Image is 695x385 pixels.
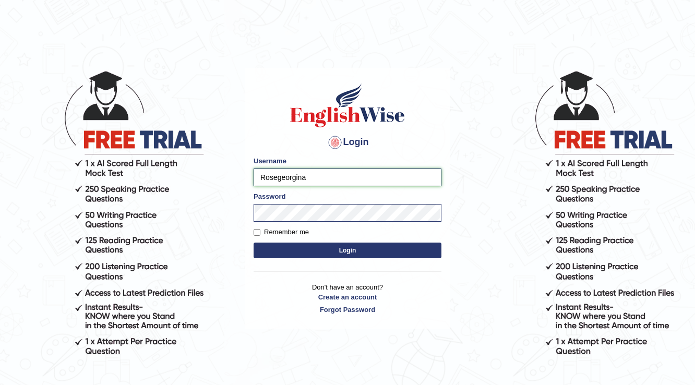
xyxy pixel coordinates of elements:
[254,134,441,151] h4: Login
[254,305,441,315] a: Forgot Password
[254,156,286,166] label: Username
[254,227,309,237] label: Remember me
[288,82,407,129] img: Logo of English Wise sign in for intelligent practice with AI
[254,282,441,315] p: Don't have an account?
[254,292,441,302] a: Create an account
[254,229,260,236] input: Remember me
[254,243,441,258] button: Login
[254,191,285,201] label: Password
